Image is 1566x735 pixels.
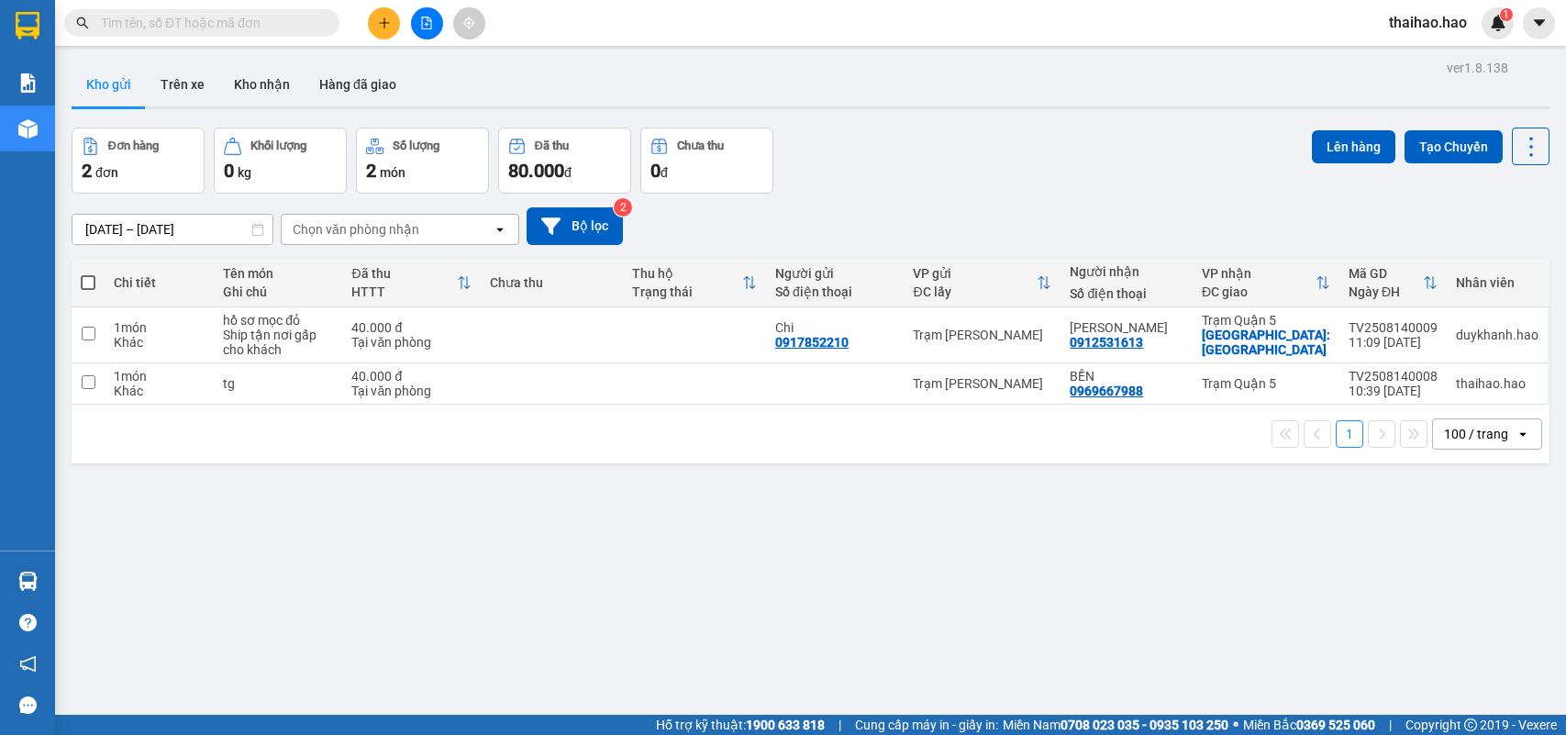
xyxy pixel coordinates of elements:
sup: 2 [614,198,632,217]
span: đ [564,165,572,180]
span: đơn [95,165,118,180]
span: file-add [420,17,433,29]
button: Kho gửi [72,62,146,106]
div: 1 món [114,369,205,384]
span: | [839,715,841,735]
span: thaihao.hao [1374,11,1482,34]
div: Đã thu [535,139,569,152]
span: Cung cấp máy in - giấy in: [855,715,998,735]
div: Khác [114,335,205,350]
div: hồ sơ mọc đỏ [223,313,333,328]
div: Trạm Quận 5 [1202,313,1330,328]
div: Đơn hàng [108,139,159,152]
div: tg [223,376,333,391]
div: Chi tiết [114,275,205,290]
span: Miền Nam [1003,715,1228,735]
div: Chọn văn phòng nhận [293,220,419,239]
div: Số điện thoại [1070,286,1183,301]
th: Toggle SortBy [342,259,480,307]
span: copyright [1464,718,1477,731]
div: Giao: Quận Tân Phú [1202,328,1330,357]
div: 0917852210 [775,335,849,350]
sup: 1 [1500,8,1513,21]
div: VP nhận [1202,266,1316,281]
div: THAO VY [1070,320,1183,335]
button: Chưa thu0đ [640,128,773,194]
button: Trên xe [146,62,219,106]
span: plus [378,17,391,29]
div: Trạng thái [632,284,742,299]
button: aim [453,7,485,39]
span: notification [19,655,37,673]
div: Tại văn phòng [351,384,471,398]
div: ver 1.8.138 [1447,58,1508,78]
img: warehouse-icon [18,119,38,139]
div: thaihao.hao [1456,376,1538,391]
button: Khối lượng0kg [214,128,347,194]
button: Kho nhận [219,62,305,106]
span: ⚪️ [1233,721,1238,729]
button: Tạo Chuyến [1405,130,1503,163]
input: Select a date range. [72,215,272,244]
button: Lên hàng [1312,130,1395,163]
div: Tại văn phòng [351,335,471,350]
div: Thu hộ [632,266,742,281]
th: Toggle SortBy [623,259,766,307]
div: 1 món [114,320,205,335]
img: logo-vxr [16,12,39,39]
div: Chưa thu [490,275,615,290]
div: 11:09 [DATE] [1349,335,1438,350]
div: Nhân viên [1456,275,1538,290]
button: caret-down [1523,7,1555,39]
div: 10:39 [DATE] [1349,384,1438,398]
div: Số điện thoại [775,284,894,299]
div: Người nhận [1070,264,1183,279]
span: caret-down [1531,15,1548,31]
button: Hàng đã giao [305,62,411,106]
img: warehouse-icon [18,572,38,591]
div: TV2508140009 [1349,320,1438,335]
div: Người gửi [775,266,894,281]
div: ĐC giao [1202,284,1316,299]
div: Khác [114,384,205,398]
th: Toggle SortBy [1339,259,1447,307]
div: Mã GD [1349,266,1423,281]
div: Chưa thu [677,139,724,152]
button: file-add [411,7,443,39]
svg: open [1516,427,1530,441]
div: Tên món [223,266,333,281]
div: 100 / trang [1444,425,1508,443]
div: Ngày ĐH [1349,284,1423,299]
div: Ghi chú [223,284,333,299]
span: 0 [224,160,234,182]
button: Đơn hàng2đơn [72,128,205,194]
span: món [380,165,405,180]
span: 1 [1503,8,1509,21]
span: 0 [650,160,661,182]
div: Trạm [PERSON_NAME] [913,376,1051,391]
span: search [76,17,89,29]
strong: 0708 023 035 - 0935 103 250 [1061,718,1228,732]
button: plus [368,7,400,39]
div: 40.000 đ [351,320,471,335]
div: Trạm [PERSON_NAME] [913,328,1051,342]
div: Chi [775,320,894,335]
span: Hỗ trợ kỹ thuật: [656,715,825,735]
button: Số lượng2món [356,128,489,194]
div: Đã thu [351,266,456,281]
div: 0912531613 [1070,335,1143,350]
input: Tìm tên, số ĐT hoặc mã đơn [101,13,317,33]
span: 2 [82,160,92,182]
div: BỀN [1070,369,1183,384]
span: đ [661,165,668,180]
th: Toggle SortBy [1193,259,1339,307]
div: VP gửi [913,266,1037,281]
div: Ship tận nơi gấp cho khách [223,328,333,357]
img: solution-icon [18,73,38,93]
div: HTTT [351,284,456,299]
span: question-circle [19,614,37,631]
span: kg [238,165,251,180]
span: Miền Bắc [1243,715,1375,735]
strong: 1900 633 818 [746,718,825,732]
th: Toggle SortBy [904,259,1061,307]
